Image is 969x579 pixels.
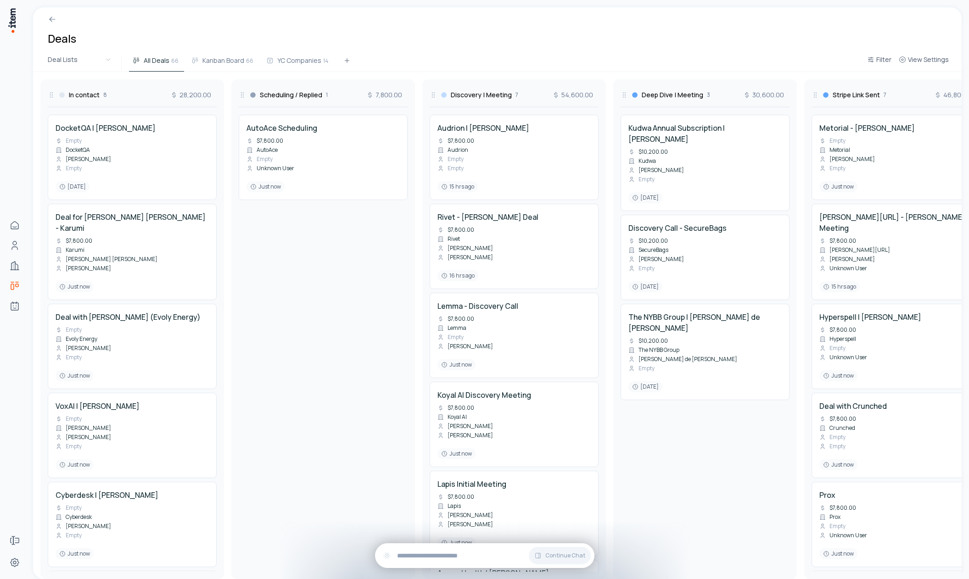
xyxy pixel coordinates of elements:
div: $7,800.00 [437,493,474,501]
h4: VoxAI | [PERSON_NAME] [56,401,140,412]
div: Kudwa Annual Subscription | [PERSON_NAME]$10,200.00Kudwa[PERSON_NAME]Empty[DATE] [621,115,790,211]
div: [PERSON_NAME] de [PERSON_NAME] [628,356,737,363]
h4: Metorial - [PERSON_NAME] [819,122,915,134]
span: Empty [639,265,655,272]
div: $7,800.00 [819,504,856,512]
div: [PERSON_NAME] [437,432,493,439]
a: The NYBB Group | [PERSON_NAME] de [PERSON_NAME]$10,200.00The NYBB Group[PERSON_NAME] de [PERSON_N... [628,312,782,392]
span: Filter [876,55,891,64]
h4: Lemma - Discovery Call [437,301,518,312]
div: [PERSON_NAME] [56,434,111,441]
span: View Settings [908,55,949,64]
a: Home [6,216,24,234]
div: Koyal AI Discovery Meeting$7,800.00Koyal AI[PERSON_NAME][PERSON_NAME]Just now [430,382,599,467]
div: Unknown User [246,165,294,172]
div: Just now [56,548,94,559]
button: View Settings [895,54,952,71]
div: $10,200.00 [628,237,668,245]
h3: Discovery | Meeting [451,90,512,100]
button: Continue Chat [529,547,591,564]
div: Metorial [819,146,850,154]
span: 7,800.00 [366,90,402,100]
a: Koyal AI Discovery Meeting$7,800.00Koyal AI[PERSON_NAME][PERSON_NAME]Just now [437,390,591,459]
a: Settings [6,553,24,572]
div: Just now [56,459,94,470]
span: Empty [829,434,846,441]
a: Audrion | [PERSON_NAME]$7,800.00AudrionEmptyEmpty15 hrs ago [437,122,591,192]
div: Cyberdesk | [PERSON_NAME]EmptyCyberdesk[PERSON_NAME]EmptyJust now [48,482,217,567]
div: Crunched [819,424,855,432]
span: 66 [171,56,179,65]
div: $7,800.00 [437,137,474,145]
span: Empty [639,365,655,372]
div: $7,800.00 [819,237,856,245]
span: 7 [884,91,886,99]
div: Just now [56,281,94,292]
div: Lapis Initial Meeting$7,800.00Lapis[PERSON_NAME][PERSON_NAME]Just now [430,471,599,556]
div: Audrion [437,146,468,154]
div: [PERSON_NAME] [56,345,111,352]
div: [PERSON_NAME] [819,156,875,163]
div: 16 hrs ago [437,270,478,281]
div: Deal for [PERSON_NAME] [PERSON_NAME] - Karumi$7,800.00Karumi[PERSON_NAME] [PERSON_NAME][PERSON_NA... [48,204,217,300]
h4: Discovery Call - SecureBags [628,223,727,234]
h3: In contact [69,90,100,100]
div: $7,800.00 [819,415,856,423]
div: The NYBB Group [628,346,679,354]
a: Lapis Initial Meeting$7,800.00Lapis[PERSON_NAME][PERSON_NAME]Just now [437,479,591,548]
div: Continue Chat [375,543,594,568]
h4: DocketQA | [PERSON_NAME] [56,122,156,134]
div: [PERSON_NAME] [819,256,875,263]
div: $7,800.00 [437,226,474,234]
div: SecureBags [628,246,668,254]
span: Empty [66,354,82,361]
span: Empty [66,165,82,172]
a: Deal with [PERSON_NAME] (Evoly Energy)EmptyEvoly Energy[PERSON_NAME]EmptyJust now [56,312,209,381]
a: deals [6,277,24,295]
h3: Stripe Link Sent [833,90,880,100]
span: 54,600.00 [552,90,593,100]
span: 3 [707,91,710,99]
span: 1 [326,91,328,99]
span: Empty [448,334,464,341]
div: $10,200.00 [628,148,668,156]
a: Discovery Call - SecureBags$10,200.00SecureBags[PERSON_NAME]Empty[DATE] [628,223,782,292]
span: 30,600.00 [743,90,784,100]
span: Empty [829,165,846,172]
div: Lapis [437,502,461,510]
div: Just now [246,181,285,192]
img: Item Brain Logo [7,7,17,33]
div: [PERSON_NAME] [56,523,111,530]
a: Agents [6,297,24,315]
div: [PERSON_NAME] [56,156,111,163]
span: Empty [829,137,846,145]
button: All Deals66 [129,55,184,72]
div: $7,800.00 [437,404,474,412]
div: Lemma [437,324,466,332]
div: [DATE] [628,281,662,292]
a: Lemma - Discovery Call$7,800.00LemmaEmpty[PERSON_NAME]Just now [437,301,591,370]
h4: Cyberdesk | [PERSON_NAME] [56,490,158,501]
div: Discovery Call - SecureBags$10,200.00SecureBags[PERSON_NAME]Empty[DATE] [621,215,790,300]
div: Just now [437,537,476,548]
h4: The NYBB Group | [PERSON_NAME] de [PERSON_NAME] [628,312,782,334]
a: AutoAce Scheduling$7,800.00AutoAceEmptyUnknown UserJust now [246,122,400,192]
div: [PERSON_NAME] [437,254,493,261]
span: Empty [448,165,464,172]
button: YC Companies14 [263,55,334,72]
h4: AutoAce Scheduling [246,122,317,134]
div: Evoly Energy [56,335,97,343]
span: All Deals [144,56,169,65]
span: Continue Chat [545,552,585,559]
span: Empty [66,137,82,145]
div: DocketQA [56,146,90,154]
a: Contacts [6,236,24,255]
span: 14 [323,56,329,65]
h3: Deep Dive | Meeting [642,90,703,100]
span: Empty [66,532,82,539]
div: 15 hrs ago [819,281,860,292]
div: AutoAce Scheduling$7,800.00AutoAceEmptyUnknown UserJust now [239,115,408,200]
h4: Prox [819,490,835,501]
h4: Koyal AI Discovery Meeting [437,390,531,401]
span: 8 [103,91,107,99]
